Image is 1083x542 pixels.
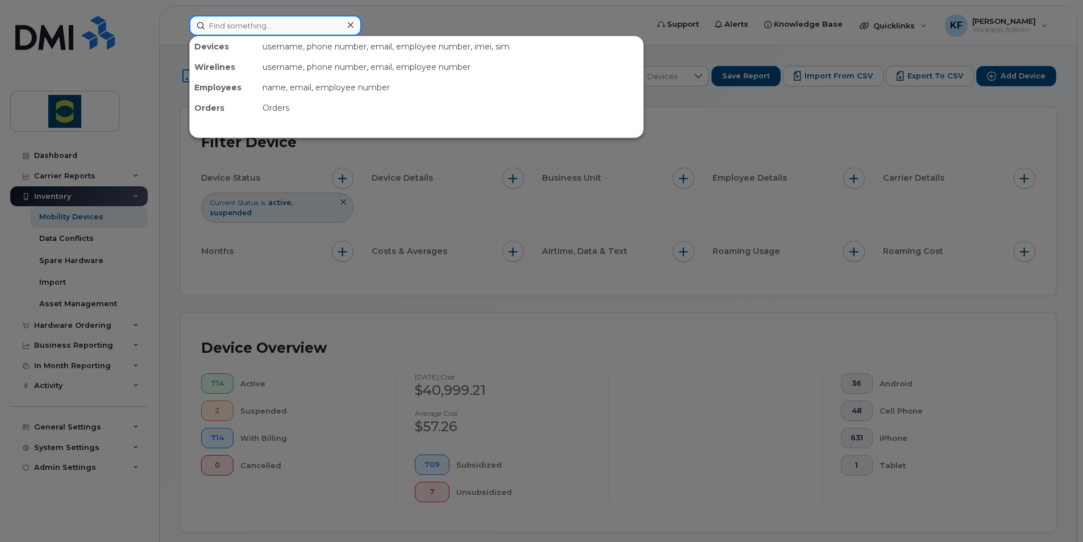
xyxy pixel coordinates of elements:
[190,98,258,118] div: Orders
[190,57,258,77] div: Wirelines
[190,36,258,57] div: Devices
[258,77,643,98] div: name, email, employee number
[190,77,258,98] div: Employees
[258,98,643,118] div: Orders
[258,36,643,57] div: username, phone number, email, employee number, imei, sim
[258,57,643,77] div: username, phone number, email, employee number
